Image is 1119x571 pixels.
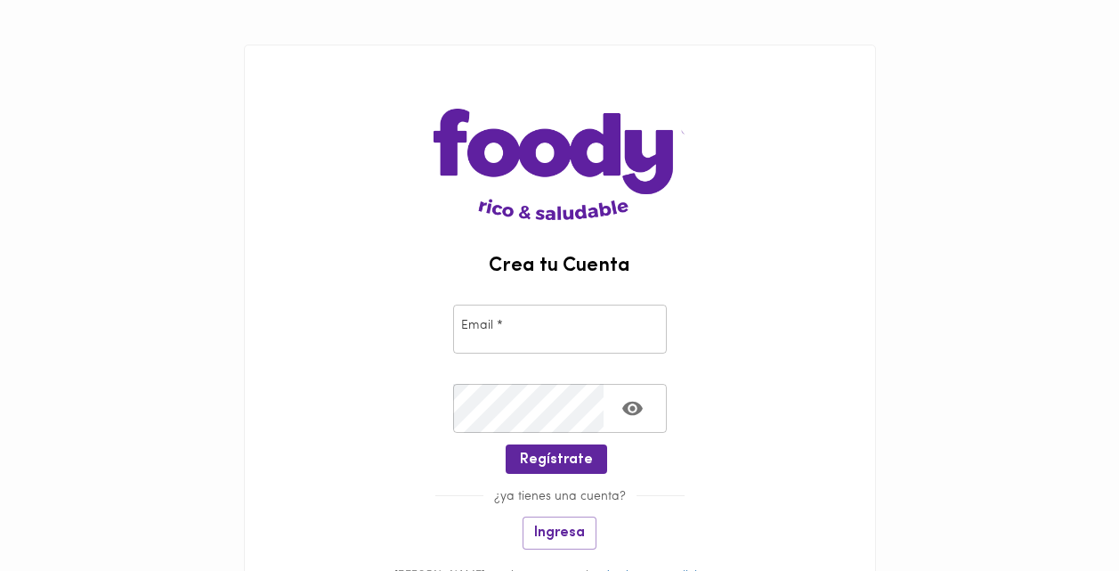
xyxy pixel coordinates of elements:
input: pepitoperez@gmail.com [453,305,667,354]
span: Ingresa [534,525,585,542]
span: ¿ya tienes una cuenta? [483,490,637,503]
h2: Crea tu Cuenta [245,256,875,277]
button: Ingresa [523,517,596,550]
img: logo-main-page.png [434,45,685,220]
span: Regístrate [520,452,593,469]
button: Toggle password visibility [611,387,654,430]
button: Regístrate [506,445,607,474]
